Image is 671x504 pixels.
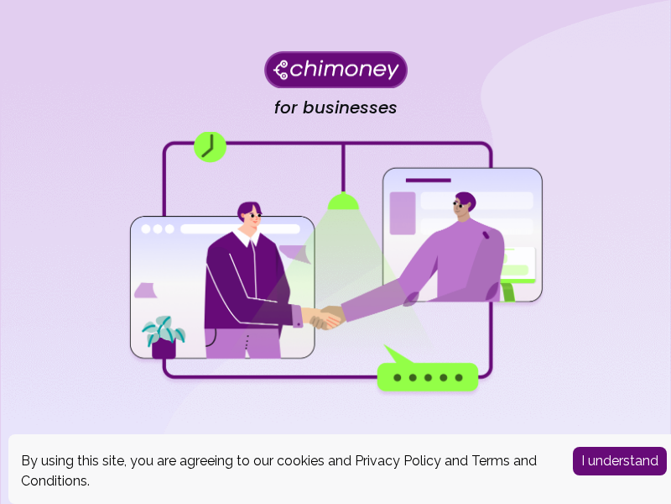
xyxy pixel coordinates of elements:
a: Privacy Policy [355,453,441,469]
img: Chimoney for businesses [264,50,408,88]
div: By using this site, you are agreeing to our cookies and and . [21,451,548,491]
img: for businesses [126,132,545,396]
button: Accept cookies [573,447,667,475]
h4: for businesses [274,97,398,118]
